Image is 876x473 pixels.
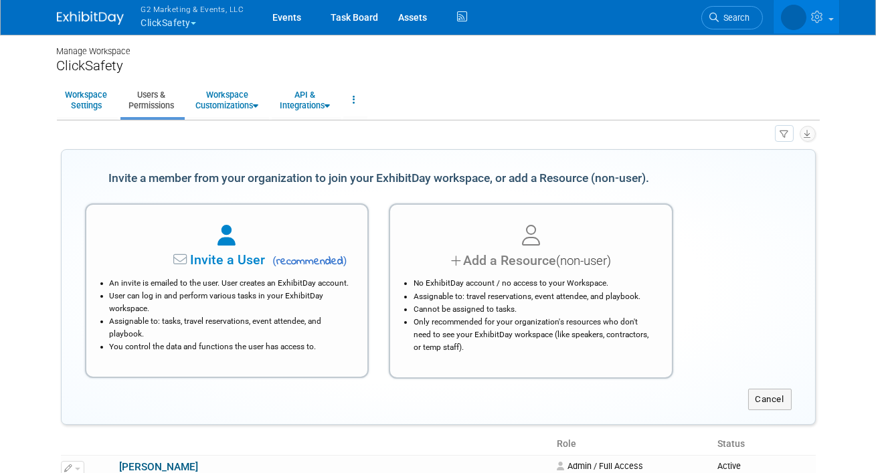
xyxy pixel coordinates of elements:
[712,433,816,456] th: Status
[110,315,351,341] li: Assignable to: tasks, travel reservations, event attendee, and playbook.
[268,254,347,270] span: recommended
[701,6,763,29] a: Search
[551,433,712,456] th: Role
[85,164,673,193] div: Invite a member from your organization to join your ExhibitDay workspace, or add a Resource (non-...
[57,33,820,58] div: Manage Workspace
[110,290,351,315] li: User can log in and perform various tasks in your ExhibitDay workspace.
[57,11,124,25] img: ExhibitDay
[414,316,655,354] li: Only recommended for your organization's resources who don't need to see your ExhibitDay workspac...
[120,461,199,473] a: [PERSON_NAME]
[110,341,351,353] li: You control the data and functions the user has access to.
[106,252,265,268] span: Invite a User
[187,84,268,116] a: WorkspaceCustomizations
[414,303,655,316] li: Cannot be assigned to tasks.
[272,84,339,116] a: API &Integrations
[120,84,183,116] a: Users &Permissions
[141,2,244,16] span: G2 Marketing & Events, LLC
[110,277,351,290] li: An invite is emailed to the user. User creates an ExhibitDay account.
[414,290,655,303] li: Assignable to: travel reservations, event attendee, and playbook.
[57,84,116,116] a: WorkspaceSettings
[748,389,792,410] button: Cancel
[556,254,611,268] span: (non-user)
[717,461,741,471] span: Active
[343,254,347,267] span: )
[781,5,806,30] img: Nora McQuillan
[719,13,750,23] span: Search
[414,277,655,290] li: No ExhibitDay account / no access to your Workspace.
[57,58,820,74] div: ClickSafety
[407,251,655,270] div: Add a Resource
[557,461,643,471] span: Admin / Full Access
[272,254,276,267] span: (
